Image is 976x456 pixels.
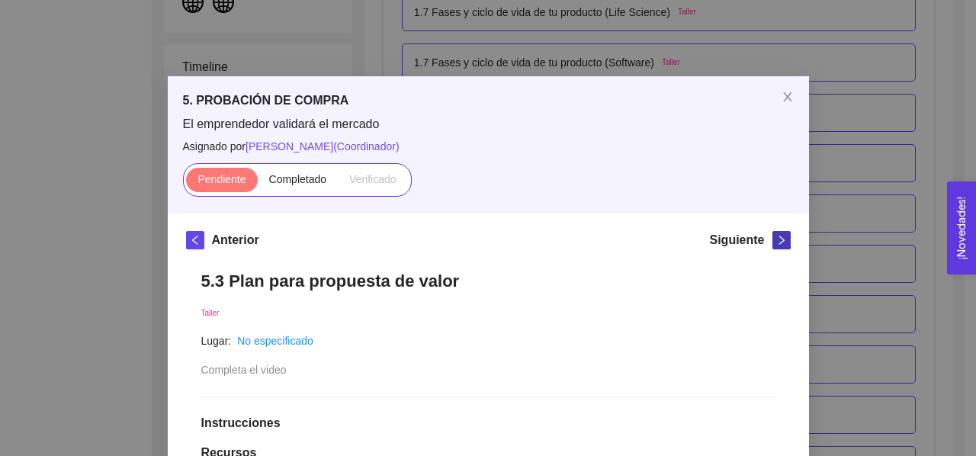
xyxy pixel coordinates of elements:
[197,173,246,185] span: Pendiente
[782,91,794,103] span: close
[349,173,396,185] span: Verificado
[201,271,775,291] h1: 5.3 Plan para propuesta de valor
[269,173,327,185] span: Completado
[773,235,790,246] span: right
[183,138,794,155] span: Asignado por
[201,332,232,349] article: Lugar:
[772,231,791,249] button: right
[183,92,794,110] h5: 5. PROBACIÓN DE COMPRA
[709,231,764,249] h5: Siguiente
[947,181,976,275] button: Open Feedback Widget
[237,335,313,347] a: No especificado
[186,231,204,249] button: left
[183,116,794,133] span: El emprendedor validará el mercado
[201,416,775,431] h1: Instrucciones
[212,231,259,249] h5: Anterior
[187,235,204,246] span: left
[246,140,400,153] span: [PERSON_NAME] ( Coordinador )
[201,364,287,376] span: Completa el video
[201,309,220,317] span: Taller
[766,76,809,119] button: Close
